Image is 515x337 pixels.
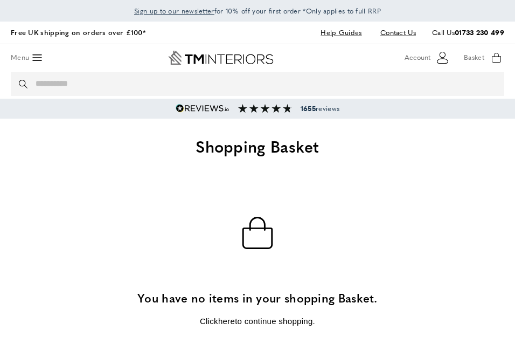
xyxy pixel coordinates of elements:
[432,27,504,38] p: Call Us
[301,104,339,113] span: reviews
[372,25,416,40] a: Contact Us
[42,315,473,328] p: Click to continue shopping.
[19,72,30,96] button: Search
[11,52,29,63] span: Menu
[11,27,145,37] a: Free UK shipping on orders over £100*
[42,290,473,306] h3: You have no items in your shopping Basket.
[168,51,274,65] a: Go to Home page
[405,52,430,63] span: Account
[134,6,381,16] span: for 10% off your first order *Only applies to full RRP
[218,317,235,326] a: here
[405,50,450,66] button: Customer Account
[238,104,292,113] img: Reviews section
[301,104,316,113] strong: 1655
[134,6,214,16] span: Sign up to our newsletter
[455,27,504,37] a: 01733 230 499
[134,5,214,16] a: Sign up to our newsletter
[196,134,319,157] span: Shopping Basket
[176,104,229,113] img: Reviews.io 5 stars
[312,25,370,40] a: Help Guides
